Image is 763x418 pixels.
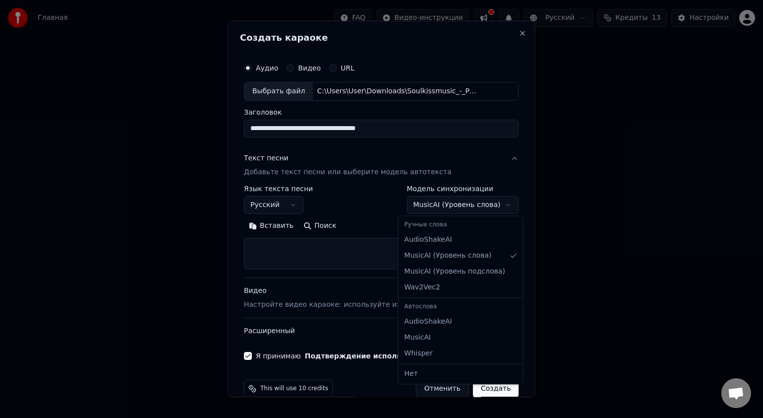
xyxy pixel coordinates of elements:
span: AudioShakeAI [404,235,452,245]
span: Wav2Vec2 [404,282,440,292]
span: AudioShakeAI [404,317,452,327]
div: Автослова [400,300,521,314]
span: MusicAI [404,333,431,343]
span: Нет [404,369,418,379]
span: MusicAI ( Уровень подслова ) [404,267,505,277]
span: Whisper [404,348,433,358]
span: MusicAI ( Уровень слова ) [404,251,492,261]
div: Ручные слова [400,218,521,232]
